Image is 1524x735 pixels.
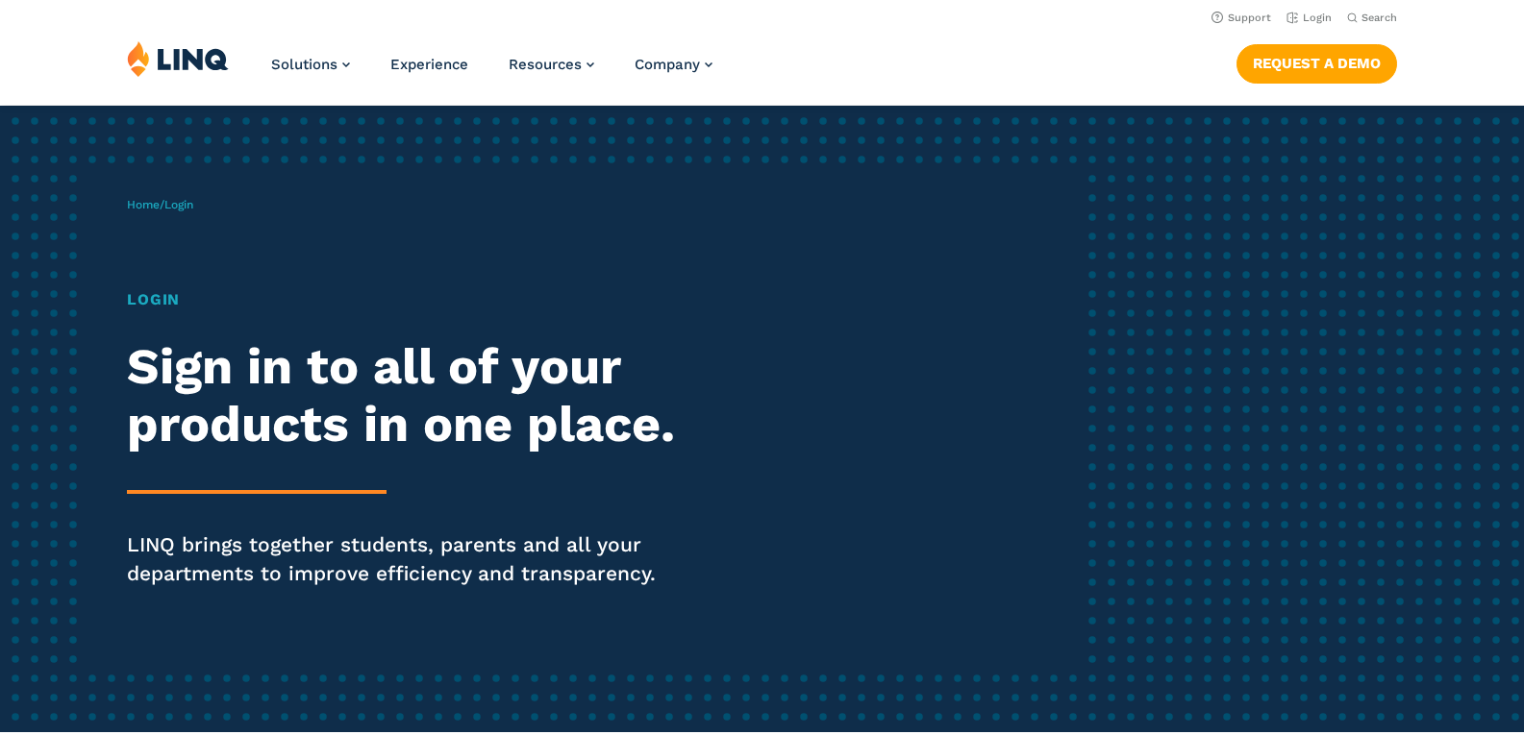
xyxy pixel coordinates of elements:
button: Open Search Bar [1347,11,1397,25]
a: Request a Demo [1237,44,1397,83]
span: Login [164,198,193,211]
p: LINQ brings together students, parents and all your departments to improve efficiency and transpa... [127,530,714,588]
a: Solutions [271,56,350,73]
h1: Login [127,288,714,311]
a: Support [1212,12,1271,24]
a: Experience [390,56,468,73]
span: Resources [509,56,582,73]
span: Search [1362,12,1397,24]
span: / [127,198,193,211]
a: Login [1287,12,1332,24]
span: Company [635,56,700,73]
h2: Sign in to all of your products in one place. [127,338,714,453]
img: LINQ | K‑12 Software [127,40,229,77]
nav: Button Navigation [1237,40,1397,83]
a: Company [635,56,712,73]
nav: Primary Navigation [271,40,712,104]
a: Resources [509,56,594,73]
a: Home [127,198,160,211]
span: Solutions [271,56,337,73]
